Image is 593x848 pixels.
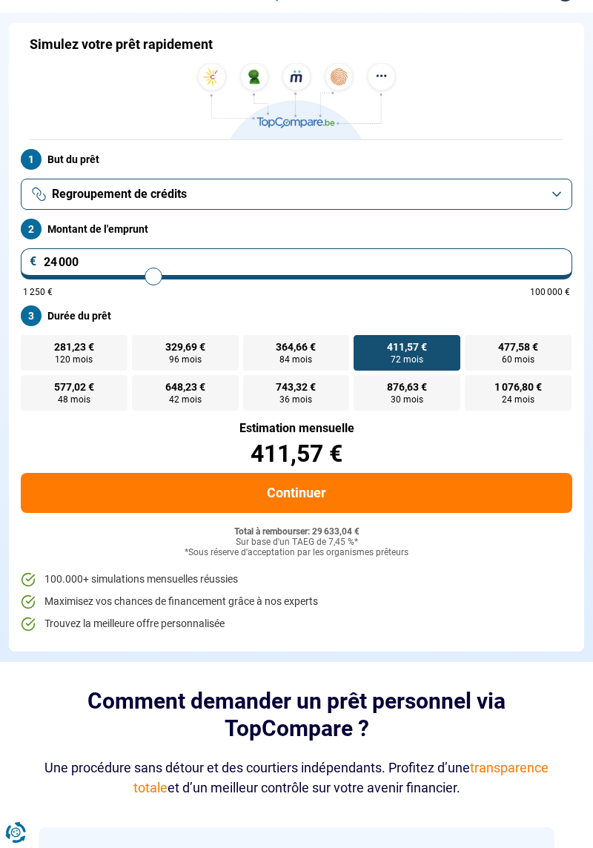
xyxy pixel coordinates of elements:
span: 72 mois [391,355,423,364]
span: 1 076,80 € [494,382,542,392]
label: Durée du prêt [21,305,572,326]
div: Une procédure sans détour et des courtiers indépendants. Profitez d’une et d’un meilleur contrôle... [39,758,554,798]
button: Continuer [21,473,572,513]
h1: Simulez votre prêt rapidement [30,36,213,53]
button: Regroupement de crédits [21,179,572,210]
span: 42 mois [169,395,202,404]
span: 24 mois [502,395,534,404]
span: 364,66 € [276,342,316,352]
span: 100 000 € [530,288,570,297]
img: TopCompare.be [193,63,400,139]
div: Estimation mensuelle [21,423,572,434]
span: 281,23 € [54,342,94,352]
span: 60 mois [502,355,534,364]
span: 36 mois [279,395,312,404]
div: Sur base d'un TAEG de 7,45 %* [21,537,572,548]
li: 100.000+ simulations mensuelles réussies [21,572,572,587]
span: 120 mois [55,355,93,364]
div: Total à rembourser: 29 633,04 € [21,527,572,537]
span: € [30,256,37,268]
span: 743,32 € [276,382,316,392]
span: 84 mois [279,355,312,364]
li: Trouvez la meilleure offre personnalisée [21,617,572,632]
span: transparence totale [133,760,549,795]
span: 30 mois [391,395,423,404]
label: Montant de l'emprunt [21,219,572,239]
span: 96 mois [169,355,202,364]
span: 648,23 € [165,382,205,392]
span: 477,58 € [498,342,538,352]
li: Maximisez vos chances de financement grâce à nos experts [21,594,572,609]
label: But du prêt [21,149,572,170]
span: Regroupement de crédits [52,186,187,202]
span: 876,63 € [387,382,427,392]
span: 1 250 € [23,288,53,297]
span: 329,69 € [165,342,205,352]
span: 48 mois [58,395,90,404]
span: 577,02 € [54,382,94,392]
div: *Sous réserve d'acceptation par les organismes prêteurs [21,548,572,558]
h2: Comment demander un prêt personnel via TopCompare ? [39,687,554,743]
div: 411,57 € [21,442,572,466]
span: 411,57 € [387,342,427,352]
